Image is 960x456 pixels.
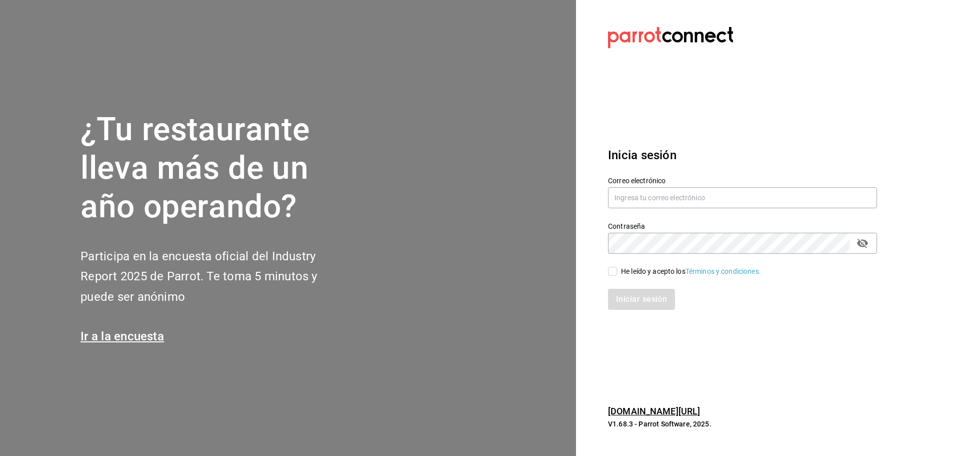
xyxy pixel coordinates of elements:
[854,235,871,252] button: passwordField
[608,177,877,184] label: Correo electrónico
[80,329,164,343] a: Ir a la encuesta
[621,266,761,277] div: He leído y acepto los
[685,267,761,275] a: Términos y condiciones.
[608,419,877,429] p: V1.68.3 - Parrot Software, 2025.
[608,406,700,416] a: [DOMAIN_NAME][URL]
[608,187,877,208] input: Ingresa tu correo electrónico
[80,111,350,226] h1: ¿Tu restaurante lleva más de un año operando?
[80,246,350,307] h2: Participa en la encuesta oficial del Industry Report 2025 de Parrot. Te toma 5 minutos y puede se...
[608,146,877,164] h3: Inicia sesión
[608,223,877,230] label: Contraseña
